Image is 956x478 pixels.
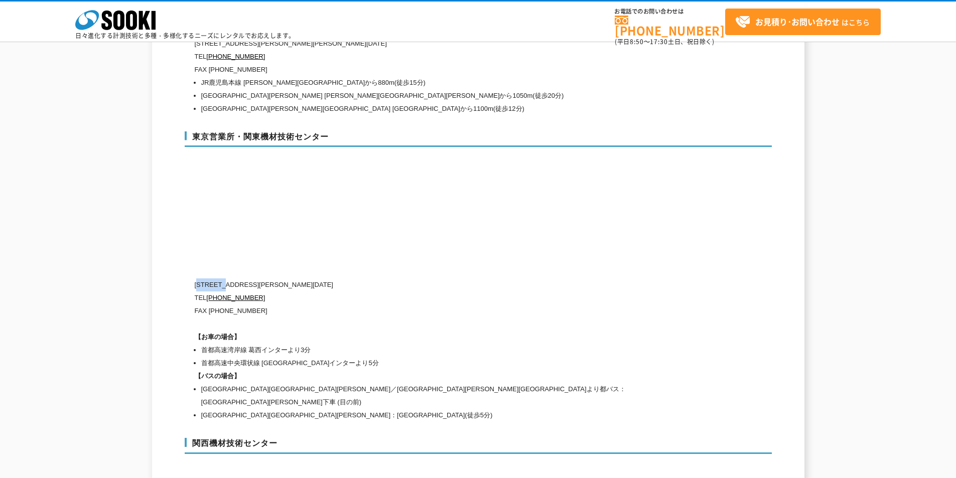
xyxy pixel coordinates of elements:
a: [PHONE_NUMBER] [615,16,725,36]
h3: 東京営業所・関東機材技術センター [185,131,772,147]
li: [GEOGRAPHIC_DATA][GEOGRAPHIC_DATA][PERSON_NAME]：[GEOGRAPHIC_DATA](徒歩5分) [201,409,676,422]
span: 17:30 [650,37,668,46]
li: [GEOGRAPHIC_DATA][PERSON_NAME] [PERSON_NAME][GEOGRAPHIC_DATA][PERSON_NAME]から1050m(徒歩20分) [201,89,676,102]
p: TEL [195,291,676,304]
span: お電話でのお問い合わせは [615,9,725,15]
span: (平日 ～ 土日、祝日除く) [615,37,714,46]
li: [GEOGRAPHIC_DATA][PERSON_NAME][GEOGRAPHIC_DATA] [GEOGRAPHIC_DATA]から1100m(徒歩12分) [201,102,676,115]
p: [STREET_ADDRESS][PERSON_NAME][DATE] [195,278,676,291]
p: TEL [195,50,676,63]
li: 首都高速中央環状線 [GEOGRAPHIC_DATA]インターより5分 [201,357,676,370]
a: [PHONE_NUMBER] [206,294,265,301]
h3: 関西機材技術センター [185,438,772,454]
span: 8:50 [630,37,644,46]
h1: 【バスの場合】 [195,370,676,383]
p: FAX [PHONE_NUMBER] [195,63,676,76]
span: はこちら [735,15,870,30]
strong: お見積り･お問い合わせ [755,16,840,28]
p: FAX [PHONE_NUMBER] [195,304,676,317]
li: JR鹿児島本線 [PERSON_NAME][GEOGRAPHIC_DATA]から880m(徒歩15分) [201,76,676,89]
li: [GEOGRAPHIC_DATA][GEOGRAPHIC_DATA][PERSON_NAME]／[GEOGRAPHIC_DATA][PERSON_NAME][GEOGRAPHIC_DATA]より... [201,383,676,409]
h1: 【お車の場合】 [195,331,676,344]
a: お見積り･お問い合わせはこちら [725,9,881,35]
p: 日々進化する計測技術と多種・多様化するニーズにレンタルでお応えします。 [75,33,295,39]
a: [PHONE_NUMBER] [206,53,265,60]
li: 首都高速湾岸線 葛西インターより3分 [201,344,676,357]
